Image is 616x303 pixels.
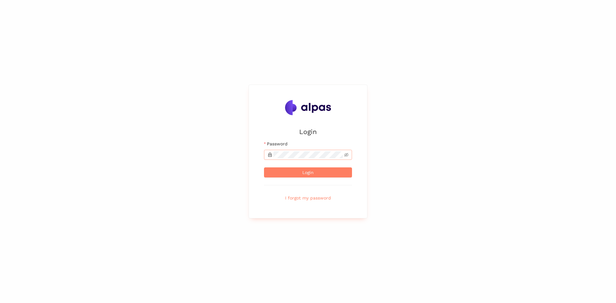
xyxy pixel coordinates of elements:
[344,153,349,157] span: eye-invisible
[268,153,272,157] span: lock
[285,100,331,115] img: Alpas.ai Logo
[264,126,352,137] h2: Login
[285,194,331,201] span: I forgot my password
[264,167,352,177] button: Login
[264,193,352,203] button: I forgot my password
[302,169,314,176] span: Login
[273,151,343,158] input: Password
[264,140,288,147] label: Password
